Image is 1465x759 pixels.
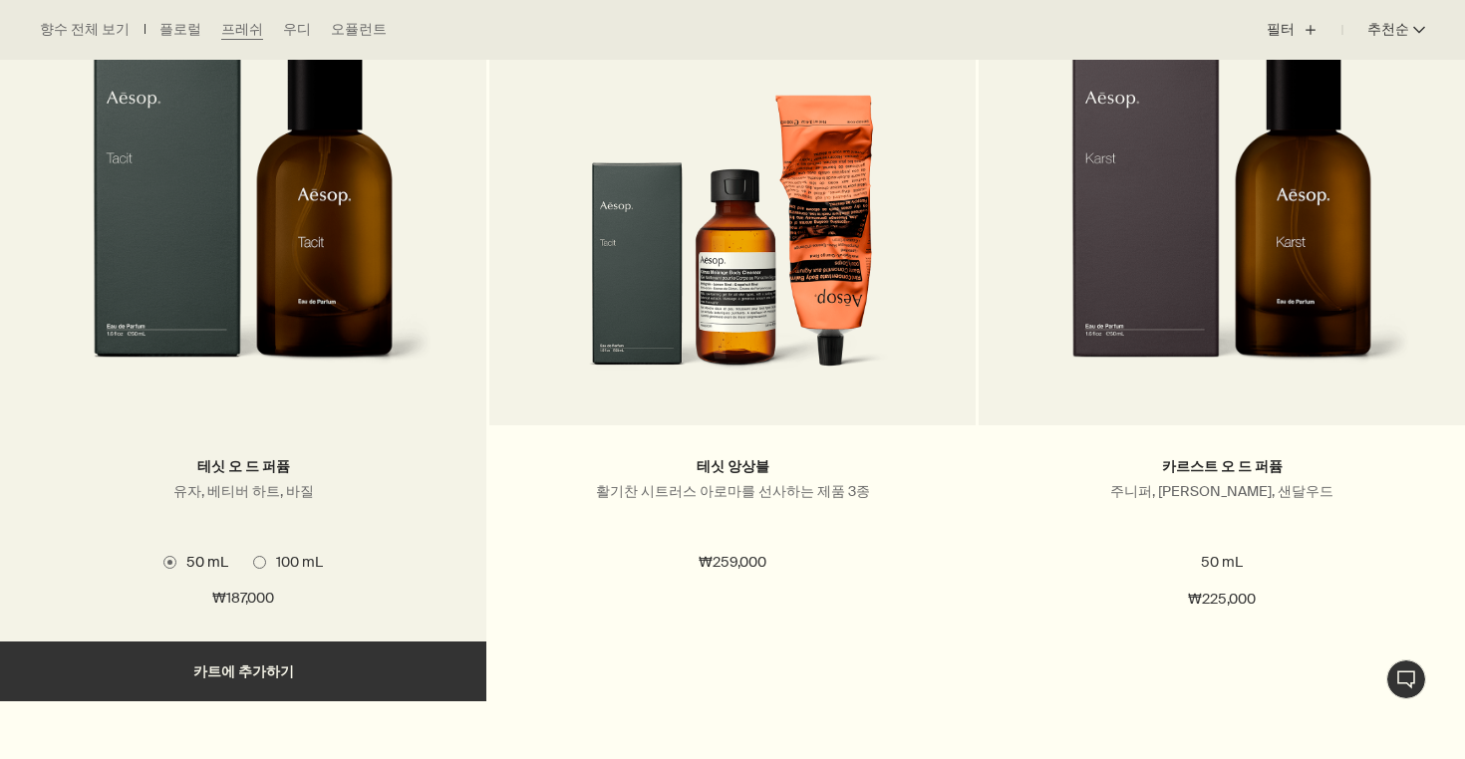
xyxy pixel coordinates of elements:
[30,482,456,501] p: 유자, 베티버 하트, 바질
[40,20,130,40] a: 향수 전체 보기
[212,587,274,611] span: ₩187,000
[283,20,311,40] a: 우디
[1009,482,1435,501] p: 주니퍼, [PERSON_NAME], 샌달우드
[1386,659,1426,699] button: 1:1 채팅 상담
[489,27,976,425] a: Tacit Scented Trio
[331,20,387,40] a: 오퓰런트
[699,551,766,575] span: ₩259,000
[1032,27,1410,395] img: Aesop Fragrance Karst Eau de Parfum in amber glass bottle with outer carton.
[176,553,228,571] span: 50 mL
[197,457,290,476] a: 테싯 오 드 퍼퓸
[1342,6,1425,54] button: 추천순
[570,27,895,395] img: Tacit Scented Trio
[979,27,1465,425] a: Aesop Fragrance Karst Eau de Parfum in amber glass bottle with outer carton.
[54,27,432,395] img: Tacit Eau de Parfum in amber glass bottle with outer carton
[1162,457,1283,476] a: 카르스트 오 드 퍼퓸
[439,713,474,749] button: 위시리스트에 담기
[266,553,323,571] span: 100 mL
[519,482,946,501] p: 활기찬 시트러스 아로마를 선사하는 제품 3종
[697,457,769,476] a: 테싯 앙상블
[1188,588,1256,612] span: ₩225,000
[1267,6,1342,54] button: 필터
[159,20,201,40] a: 플로럴
[221,20,263,40] a: 프레쉬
